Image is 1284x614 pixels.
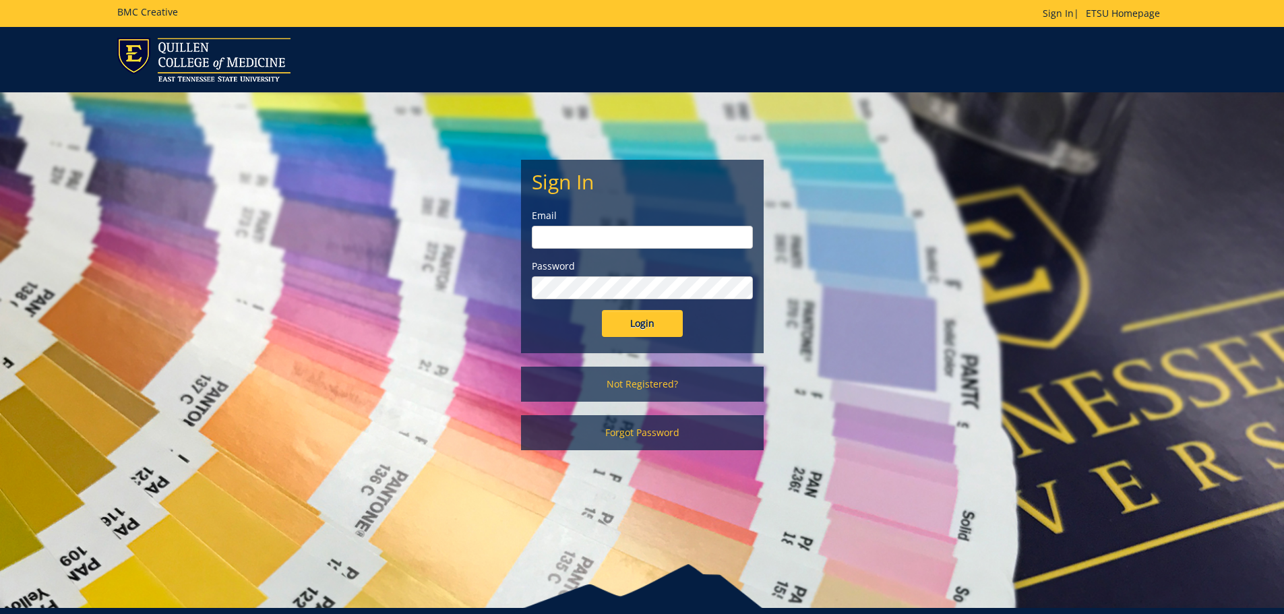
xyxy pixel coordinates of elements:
a: ETSU Homepage [1079,7,1167,20]
a: Forgot Password [521,415,764,450]
input: Login [602,310,683,337]
h5: BMC Creative [117,7,178,17]
img: ETSU logo [117,38,291,82]
a: Not Registered? [521,367,764,402]
label: Email [532,209,753,222]
p: | [1043,7,1167,20]
label: Password [532,259,753,273]
h2: Sign In [532,171,753,193]
a: Sign In [1043,7,1074,20]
